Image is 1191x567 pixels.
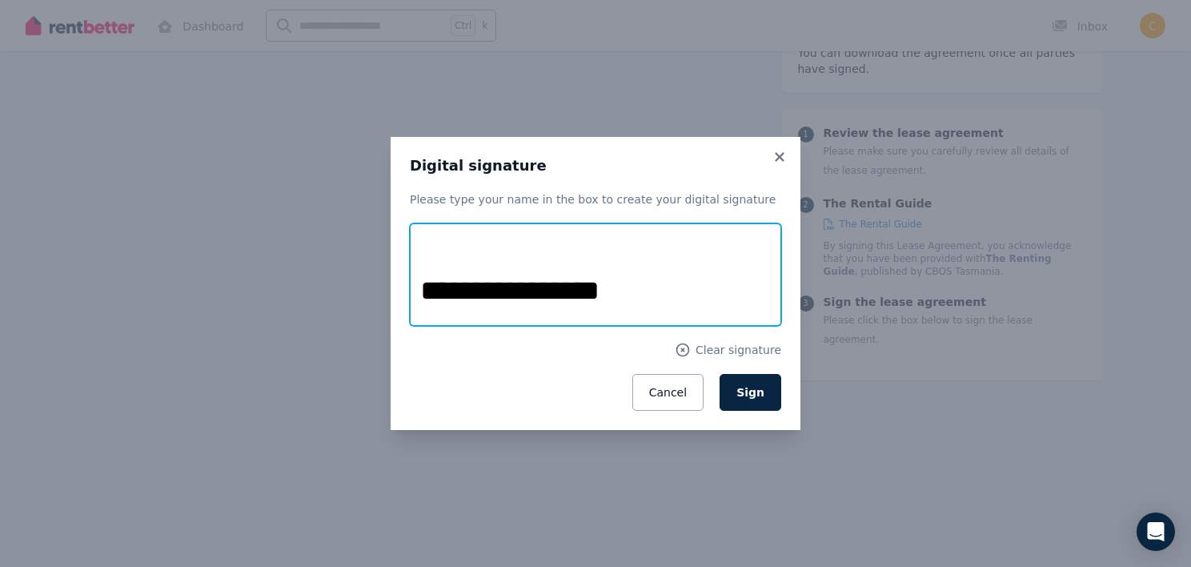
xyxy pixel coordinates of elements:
h3: Digital signature [410,156,781,175]
button: Sign [720,374,781,411]
span: Clear signature [696,342,781,358]
p: Please type your name in the box to create your digital signature [410,191,781,207]
span: Sign [736,386,764,399]
div: Open Intercom Messenger [1137,513,1175,551]
button: Cancel [632,374,704,411]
